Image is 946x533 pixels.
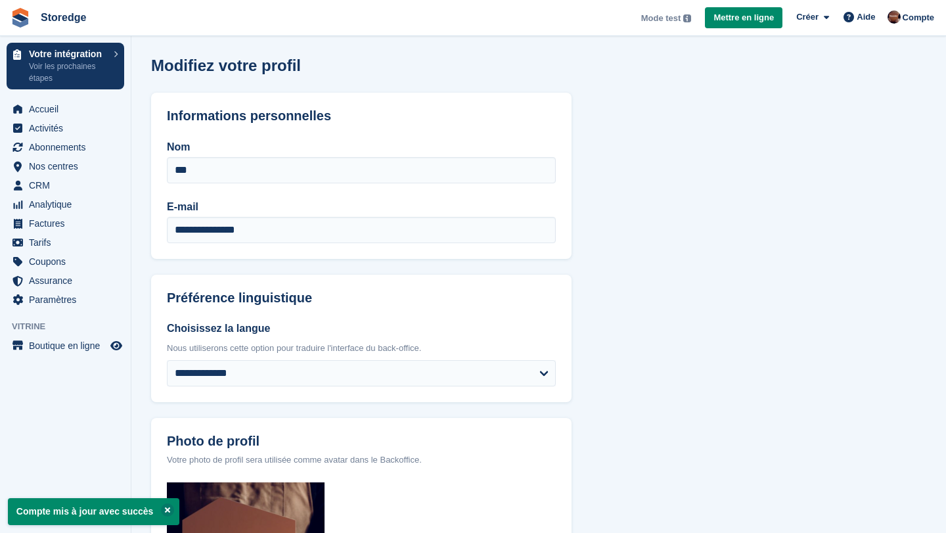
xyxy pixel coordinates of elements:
[167,139,556,155] label: Nom
[167,321,556,336] label: Choisissez la langue
[796,11,819,24] span: Créer
[29,157,108,175] span: Nos centres
[7,100,124,118] a: menu
[7,138,124,156] a: menu
[7,214,124,233] a: menu
[167,453,556,467] div: Votre photo de profil sera utilisée comme avatar dans le Backoffice.
[108,338,124,354] a: Boutique d'aperçu
[29,214,108,233] span: Factures
[29,60,107,84] p: Voir les prochaines étapes
[7,157,124,175] a: menu
[7,195,124,214] a: menu
[7,233,124,252] a: menu
[29,233,108,252] span: Tarifs
[903,11,934,24] span: Compte
[29,100,108,118] span: Accueil
[167,434,556,449] label: Photo de profil
[7,252,124,271] a: menu
[167,199,556,215] label: E-mail
[29,119,108,137] span: Activités
[8,498,179,525] p: Compte mis à jour avec succès
[29,176,108,195] span: CRM
[7,290,124,309] a: menu
[7,271,124,290] a: menu
[7,176,124,195] a: menu
[29,138,108,156] span: Abonnements
[641,12,681,25] span: Mode test
[29,49,107,58] p: Votre intégration
[888,11,901,24] img: Ben
[167,108,556,124] h2: Informations personnelles
[29,271,108,290] span: Assurance
[11,8,30,28] img: stora-icon-8386f47178a22dfd0bd8f6a31ec36ba5ce8667c1dd55bd0f319d3a0aa187defe.svg
[713,11,774,24] span: Mettre en ligne
[857,11,875,24] span: Aide
[7,119,124,137] a: menu
[29,290,108,309] span: Paramètres
[683,14,691,22] img: icon-info-grey-7440780725fd019a000dd9b08b2336e03edf1995a4989e88bcd33f0948082b44.svg
[151,57,301,74] h1: Modifiez votre profil
[29,336,108,355] span: Boutique en ligne
[167,290,556,306] h2: Préférence linguistique
[167,342,556,355] div: Nous utiliserons cette option pour traduire l'interface du back-office.
[12,320,131,333] span: Vitrine
[7,336,124,355] a: menu
[29,252,108,271] span: Coupons
[705,7,782,29] a: Mettre en ligne
[7,43,124,89] a: Votre intégration Voir les prochaines étapes
[35,7,91,28] a: Storedge
[29,195,108,214] span: Analytique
